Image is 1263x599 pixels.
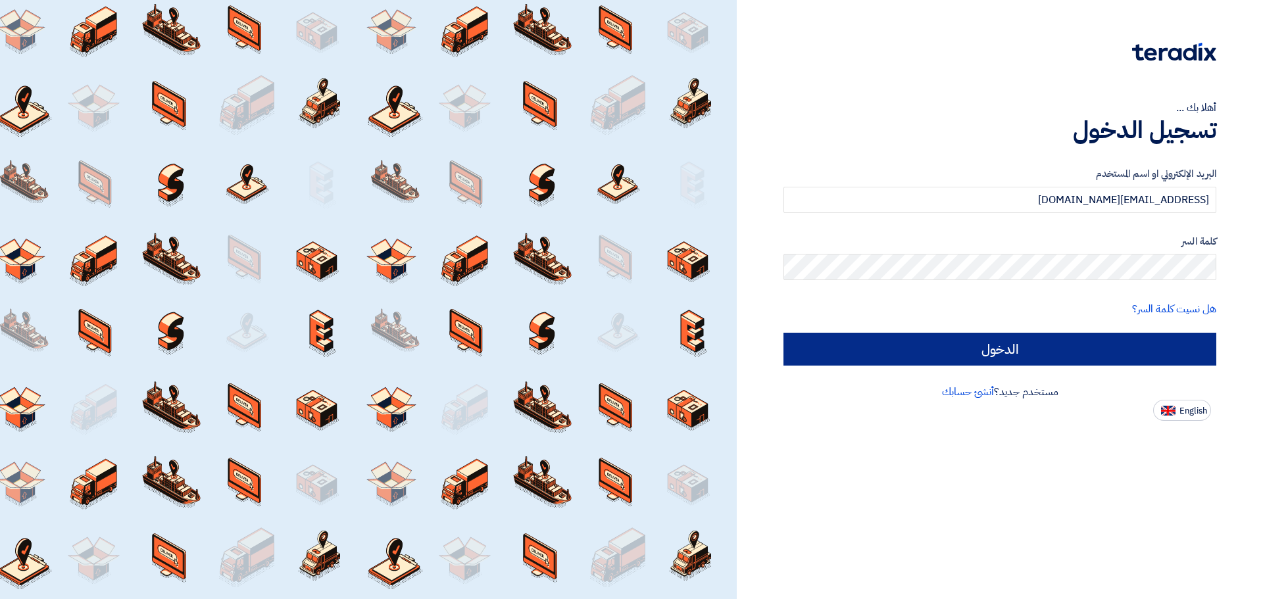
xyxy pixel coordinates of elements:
[783,166,1216,181] label: البريد الإلكتروني او اسم المستخدم
[1132,301,1216,317] a: هل نسيت كلمة السر؟
[1153,400,1211,421] button: English
[783,384,1216,400] div: مستخدم جديد؟
[1161,406,1176,416] img: en-US.png
[783,116,1216,145] h1: تسجيل الدخول
[1132,43,1216,61] img: Teradix logo
[783,234,1216,249] label: كلمة السر
[942,384,994,400] a: أنشئ حسابك
[783,333,1216,366] input: الدخول
[783,100,1216,116] div: أهلا بك ...
[1179,406,1207,416] span: English
[783,187,1216,213] input: أدخل بريد العمل الإلكتروني او اسم المستخدم الخاص بك ...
